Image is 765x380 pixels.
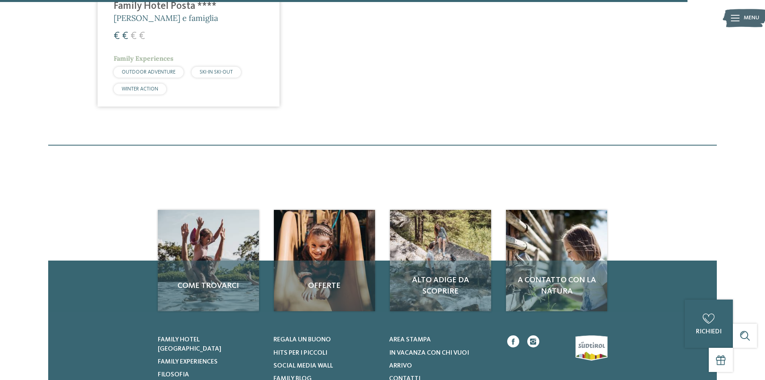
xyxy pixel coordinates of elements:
span: € [139,31,145,41]
span: Offerte [282,280,367,292]
a: Cercate un hotel per famiglie? Qui troverete solo i migliori! A contatto con la natura [506,210,607,311]
span: Filosofia [158,372,189,378]
a: Filosofia [158,370,263,379]
a: Cercate un hotel per famiglie? Qui troverete solo i migliori! Offerte [274,210,375,311]
img: Cercate un hotel per famiglie? Qui troverete solo i migliori! [390,210,491,311]
span: A contatto con la natura [514,275,599,297]
a: Family hotel [GEOGRAPHIC_DATA] [158,335,263,353]
span: € [114,31,120,41]
span: Family experiences [158,359,218,365]
span: Hits per i piccoli [273,350,327,356]
h4: Family Hotel Posta **** [114,0,263,12]
span: Regala un buono [273,337,331,343]
span: Area stampa [389,337,431,343]
span: WINTER ACTION [122,86,158,92]
span: richiedi [696,329,722,335]
span: [PERSON_NAME] e famiglia [114,13,218,23]
a: Area stampa [389,335,495,344]
span: In vacanza con chi vuoi [389,350,469,356]
a: Family experiences [158,357,263,366]
span: Alto Adige da scoprire [398,275,483,297]
span: Family hotel [GEOGRAPHIC_DATA] [158,337,221,352]
img: Cercate un hotel per famiglie? Qui troverete solo i migliori! [158,210,259,311]
a: richiedi [685,300,733,348]
img: Cercate un hotel per famiglie? Qui troverete solo i migliori! [506,210,607,311]
span: Come trovarci [166,280,251,292]
span: Social Media Wall [273,363,333,369]
span: € [122,31,128,41]
a: Cercate un hotel per famiglie? Qui troverete solo i migliori! Come trovarci [158,210,259,311]
a: Cercate un hotel per famiglie? Qui troverete solo i migliori! Alto Adige da scoprire [390,210,491,311]
span: OUTDOOR ADVENTURE [122,70,175,75]
span: Arrivo [389,363,412,369]
a: Social Media Wall [273,362,379,370]
a: In vacanza con chi vuoi [389,349,495,357]
a: Hits per i piccoli [273,349,379,357]
a: Arrivo [389,362,495,370]
img: Cercate un hotel per famiglie? Qui troverete solo i migliori! [274,210,375,311]
span: SKI-IN SKI-OUT [200,70,233,75]
span: € [131,31,137,41]
a: Regala un buono [273,335,379,344]
span: Family Experiences [114,54,173,62]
